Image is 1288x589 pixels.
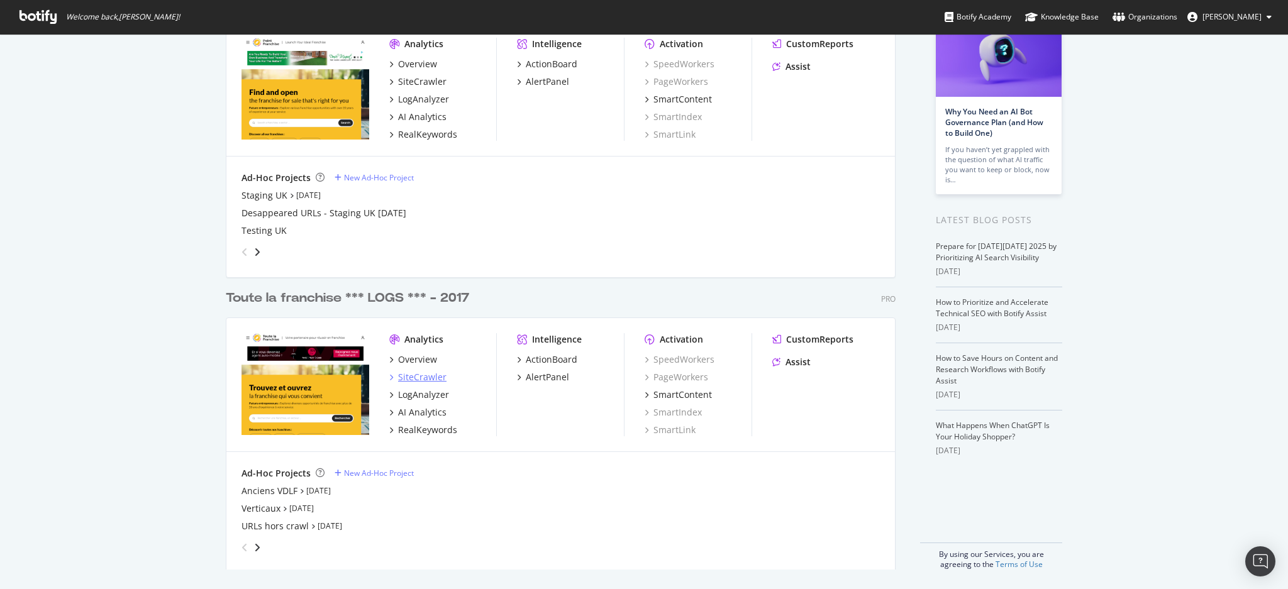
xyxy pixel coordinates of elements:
div: New Ad-Hoc Project [344,172,414,183]
div: Organizations [1113,11,1177,23]
button: [PERSON_NAME] [1177,7,1282,27]
a: Staging UK [241,189,287,202]
a: SpeedWorkers [645,353,714,366]
div: AlertPanel [526,371,569,383]
div: AI Analytics [398,406,447,419]
div: By using our Services, you are agreeing to the [920,542,1062,570]
span: Welcome back, [PERSON_NAME] ! [66,12,180,22]
a: CustomReports [772,333,853,346]
div: Intelligence [532,333,582,346]
div: angle-right [253,541,262,554]
div: SmartIndex [645,406,702,419]
a: New Ad-Hoc Project [335,468,414,478]
a: Desappeared URLs - Staging UK [DATE] [241,207,406,219]
div: Assist [786,60,811,73]
div: New Ad-Hoc Project [344,468,414,478]
div: angle-right [253,246,262,258]
a: Assist [772,60,811,73]
div: Open Intercom Messenger [1245,546,1275,576]
a: Overview [389,58,437,70]
a: RealKeywords [389,128,457,141]
a: SmartContent [645,388,712,401]
div: Analytics [404,333,443,346]
a: [DATE] [289,503,314,514]
a: SmartLink [645,128,696,141]
a: Overview [389,353,437,366]
div: [DATE] [936,445,1062,456]
div: Activation [660,38,703,50]
div: Overview [398,353,437,366]
span: Gwendoline Barreau [1202,11,1262,22]
a: LogAnalyzer [389,93,449,106]
a: SiteCrawler [389,371,447,383]
div: [DATE] [936,322,1062,333]
div: angle-left [236,537,253,558]
a: [DATE] [296,190,321,201]
a: RealKeywords [389,424,457,436]
a: URLs hors crawl [241,520,309,532]
div: Analytics [404,38,443,50]
img: pointfranchise.co.uk [241,38,369,140]
div: LogAnalyzer [398,388,449,401]
div: SiteCrawler [398,371,447,383]
a: [DATE] [306,485,331,496]
a: SmartContent [645,93,712,106]
div: SmartContent [653,388,712,401]
div: [DATE] [936,389,1062,400]
a: Testing UK [241,224,287,237]
div: [DATE] [936,266,1062,277]
a: AlertPanel [517,371,569,383]
a: SiteCrawler [389,75,447,88]
a: ActionBoard [517,58,577,70]
a: SmartLink [645,424,696,436]
a: SpeedWorkers [645,58,714,70]
div: Latest Blog Posts [936,213,1062,227]
div: If you haven’t yet grappled with the question of what AI traffic you want to keep or block, now is… [945,145,1052,185]
div: Knowledge Base [1025,11,1099,23]
div: Toute la franchise *** LOGS *** - 2017 [226,289,469,307]
a: AI Analytics [389,406,447,419]
a: AlertPanel [517,75,569,88]
a: What Happens When ChatGPT Is Your Holiday Shopper? [936,420,1050,442]
a: AI Analytics [389,111,447,123]
div: CustomReports [786,38,853,50]
a: Anciens VDLF [241,485,297,497]
a: Toute la franchise *** LOGS *** - 2017 [226,289,474,307]
div: Intelligence [532,38,582,50]
div: ActionBoard [526,353,577,366]
a: Assist [772,356,811,368]
div: Ad-Hoc Projects [241,467,311,480]
div: SmartContent [653,93,712,106]
div: CustomReports [786,333,853,346]
div: Ad-Hoc Projects [241,172,311,184]
div: Assist [786,356,811,368]
a: LogAnalyzer [389,388,449,401]
a: ActionBoard [517,353,577,366]
a: How to Prioritize and Accelerate Technical SEO with Botify Assist [936,297,1048,319]
div: LogAnalyzer [398,93,449,106]
div: SiteCrawler [398,75,447,88]
div: Botify Academy [945,11,1011,23]
a: PageWorkers [645,371,708,383]
a: Terms of Use [996,559,1043,570]
a: Prepare for [DATE][DATE] 2025 by Prioritizing AI Search Visibility [936,241,1057,263]
a: SmartIndex [645,111,702,123]
div: AlertPanel [526,75,569,88]
a: Verticaux [241,502,280,515]
a: How to Save Hours on Content and Research Workflows with Botify Assist [936,353,1058,386]
div: RealKeywords [398,128,457,141]
a: PageWorkers [645,75,708,88]
div: angle-left [236,242,253,262]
